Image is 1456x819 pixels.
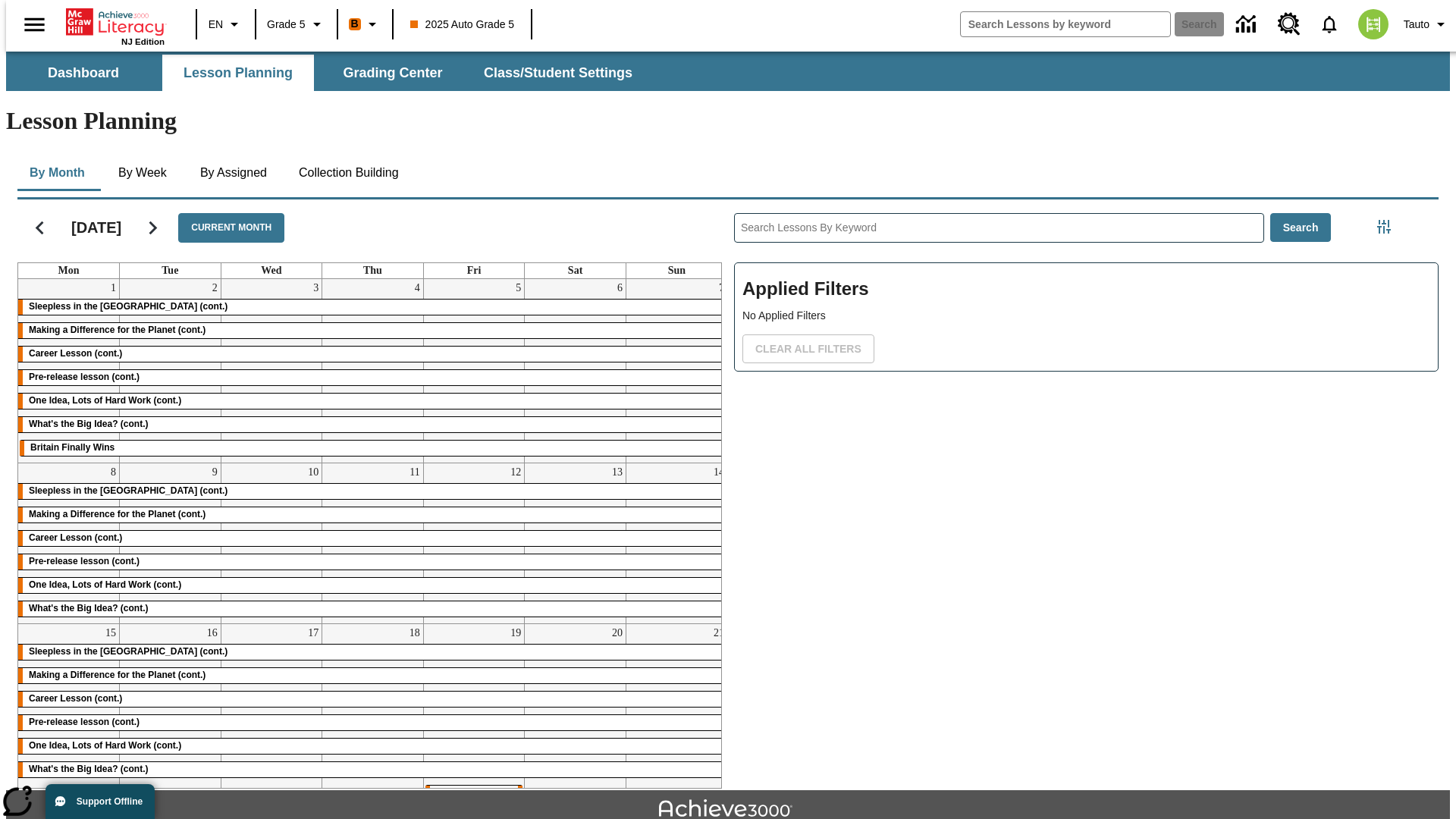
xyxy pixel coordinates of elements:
div: One Idea, Lots of Hard Work (cont.) [18,739,727,754]
div: Making a Difference for the Planet (cont.) [18,507,727,522]
div: Career Lesson (cont.) [18,531,727,546]
button: Grading Center [317,55,469,91]
span: What's the Big Idea? (cont.) [29,419,149,429]
a: Friday [464,263,485,278]
div: SubNavbar [6,52,1450,91]
button: Grade: Grade 5, Select a grade [261,11,332,38]
div: Making a Difference for the Planet (cont.) [18,668,727,683]
h2: [DATE] [71,218,121,237]
td: September 1, 2025 [18,279,120,463]
a: Saturday [565,263,585,278]
div: Taking Movies to the X-Dimension [425,786,523,816]
span: Sleepless in the Animal Kingdom (cont.) [29,646,227,657]
a: Tuesday [158,263,181,278]
a: September 15, 2025 [102,624,119,642]
span: Making a Difference for the Planet (cont.) [29,509,206,519]
h1: Lesson Planning [6,107,1450,135]
span: What's the Big Idea? (cont.) [29,603,149,613]
span: Sleepless in the Animal Kingdom (cont.) [29,485,227,496]
a: September 5, 2025 [513,279,524,297]
td: September 4, 2025 [322,279,424,463]
a: September 20, 2025 [609,624,626,642]
button: By Month [17,155,97,191]
a: Notifications [1310,5,1349,44]
a: September 18, 2025 [406,624,423,642]
div: Sleepless in the Animal Kingdom (cont.) [18,484,727,499]
span: Dashboard [48,64,119,82]
a: Data Center [1227,4,1269,45]
button: Language: EN, Select a language [202,11,250,38]
span: Class/Student Settings [484,64,632,82]
input: search field [961,12,1170,36]
a: September 21, 2025 [711,624,727,642]
button: Collection Building [287,155,411,191]
span: Sleepless in the Animal Kingdom (cont.) [29,301,227,312]
td: September 11, 2025 [322,463,424,623]
a: Wednesday [258,263,284,278]
span: Career Lesson (cont.) [29,532,122,543]
span: Making a Difference for the Planet (cont.) [29,325,206,335]
a: September 10, 2025 [305,463,322,482]
span: 2025 Auto Grade 5 [410,17,515,33]
a: September 13, 2025 [609,463,626,482]
span: Career Lesson (cont.) [29,693,122,704]
h2: Applied Filters [742,271,1430,308]
td: September 7, 2025 [626,279,727,463]
button: Select a new avatar [1349,5,1398,44]
button: By Assigned [188,155,279,191]
td: September 8, 2025 [18,463,120,623]
a: September 11, 2025 [406,463,422,482]
div: SubNavbar [6,55,646,91]
div: What's the Big Idea? (cont.) [18,417,727,432]
span: B [351,14,359,33]
span: One Idea, Lots of Hard Work (cont.) [29,395,181,406]
a: September 3, 2025 [310,279,322,297]
button: Open side menu [12,2,57,47]
button: Filters Side menu [1369,212,1399,242]
a: September 6, 2025 [614,279,626,297]
div: One Idea, Lots of Hard Work (cont.) [18,394,727,409]
span: Career Lesson (cont.) [29,348,122,359]
span: Taking Movies to the X-Dimension [436,787,509,813]
span: Grade 5 [267,17,306,33]
td: September 6, 2025 [525,279,626,463]
div: Pre-release lesson (cont.) [18,554,727,570]
div: What's the Big Idea? (cont.) [18,601,727,617]
span: One Idea, Lots of Hard Work (cont.) [29,579,181,590]
a: Resource Center, Will open in new tab [1269,4,1310,45]
div: One Idea, Lots of Hard Work (cont.) [18,578,727,593]
button: Next [133,209,172,247]
button: By Week [105,155,180,191]
div: Making a Difference for the Planet (cont.) [18,323,727,338]
span: EN [209,17,223,33]
a: September 7, 2025 [716,279,727,297]
button: Profile/Settings [1398,11,1456,38]
div: Sleepless in the Animal Kingdom (cont.) [18,300,727,315]
a: September 8, 2025 [108,463,119,482]
a: Thursday [360,263,385,278]
div: Search [722,193,1439,789]
td: September 2, 2025 [120,279,221,463]
div: Applied Filters [734,262,1439,372]
img: avatar image [1358,9,1389,39]
button: Boost Class color is orange. Change class color [343,11,388,38]
span: Tauto [1404,17,1429,33]
a: Home [66,7,165,37]
button: Dashboard [8,55,159,91]
div: Britain Finally Wins [20,441,726,456]
button: Previous [20,209,59,247]
td: September 9, 2025 [120,463,221,623]
a: September 19, 2025 [507,624,524,642]
div: Home [66,5,165,46]
a: Monday [55,263,83,278]
span: Pre-release lesson (cont.) [29,556,140,566]
div: Career Lesson (cont.) [18,347,727,362]
p: No Applied Filters [742,308,1430,324]
button: Lesson Planning [162,55,314,91]
span: NJ Edition [121,37,165,46]
button: Support Offline [45,784,155,819]
a: September 12, 2025 [507,463,524,482]
td: September 13, 2025 [525,463,626,623]
button: Search [1270,213,1332,243]
div: Pre-release lesson (cont.) [18,370,727,385]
